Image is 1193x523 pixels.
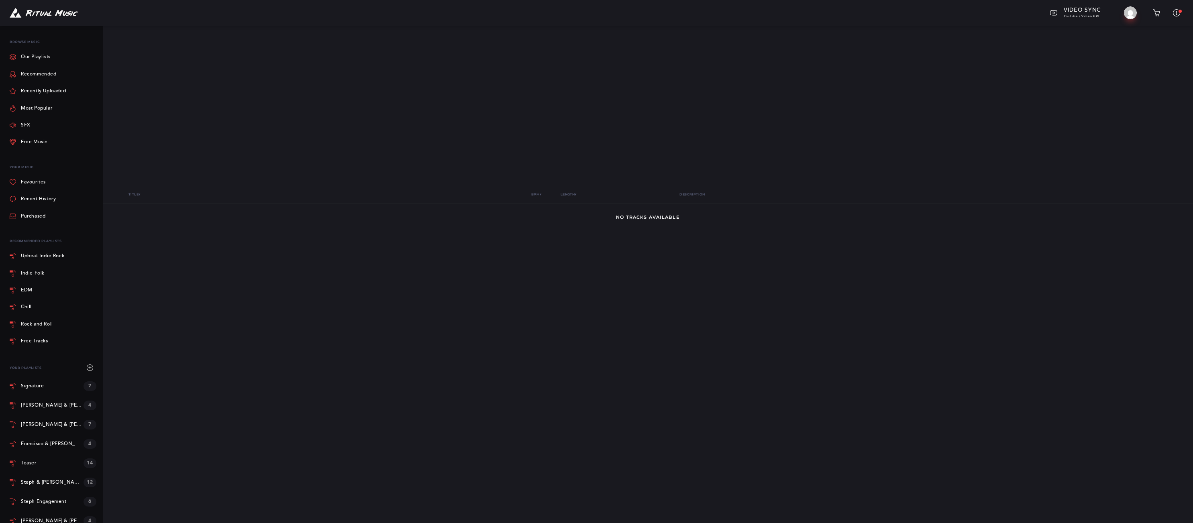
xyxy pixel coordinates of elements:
a: Recent History [10,191,56,208]
div: [PERSON_NAME] & [PERSON_NAME] [21,422,84,427]
a: Steph Engagement 6 [10,492,96,511]
div: [PERSON_NAME] & [PERSON_NAME] [21,403,84,408]
div: 7 [84,420,96,429]
p: Your Music [10,161,96,174]
div: Steph Engagement [21,499,67,505]
div: Free Tracks [21,339,48,344]
div: 4 [84,439,96,449]
a: Length [561,192,577,196]
a: Purchased [10,208,45,225]
p: Description [585,193,800,196]
span: No Tracks Available [616,214,679,220]
span: YouTube / Vimeo URL [1064,14,1100,18]
a: Title [128,192,140,196]
a: EDM [10,282,96,299]
p: Browse Music [10,35,96,49]
div: 4 [84,401,96,410]
span: ▾ [540,193,541,196]
div: Francisco & [PERSON_NAME] [21,441,84,447]
a: SFX [10,117,31,134]
div: Steph & [PERSON_NAME] Wedding [21,480,84,485]
a: Bpm [531,192,542,196]
div: EDM [21,288,33,293]
div: Recommended Playlists [10,234,96,248]
a: Signature 7 [10,376,96,396]
a: Recommended [10,66,57,83]
a: Recently Uploaded [10,83,66,100]
div: 12 [84,478,96,487]
a: Indie Folk [10,265,96,281]
img: Tommy Walker [1124,6,1137,19]
a: Favourites [10,174,46,191]
a: Chill [10,299,96,315]
div: 14 [84,458,96,468]
div: Your Playlists [10,359,96,376]
span: ▾ [575,193,576,196]
div: Signature [21,383,44,389]
a: Steph & [PERSON_NAME] Wedding 12 [10,473,96,492]
a: Rock and Roll [10,316,96,333]
a: Francisco & [PERSON_NAME] 4 [10,434,96,454]
a: Upbeat Indie Rock [10,248,96,265]
div: Upbeat Indie Rock [21,254,64,258]
div: 7 [84,381,96,391]
a: [PERSON_NAME] & [PERSON_NAME] 7 [10,415,96,434]
span: ▾ [139,193,140,196]
div: Rock and Roll [21,322,53,327]
a: Most Popular [10,100,52,116]
span: Video Sync [1064,6,1101,13]
a: [PERSON_NAME] & [PERSON_NAME] 4 [10,396,96,415]
div: 6 [84,497,96,507]
a: Free Music [10,134,47,151]
a: Teaser 14 [10,454,96,473]
a: Our Playlists [10,49,51,65]
div: Teaser [21,460,37,466]
div: Chill [21,305,32,309]
a: Free Tracks [10,333,96,350]
div: Indie Folk [21,271,45,276]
